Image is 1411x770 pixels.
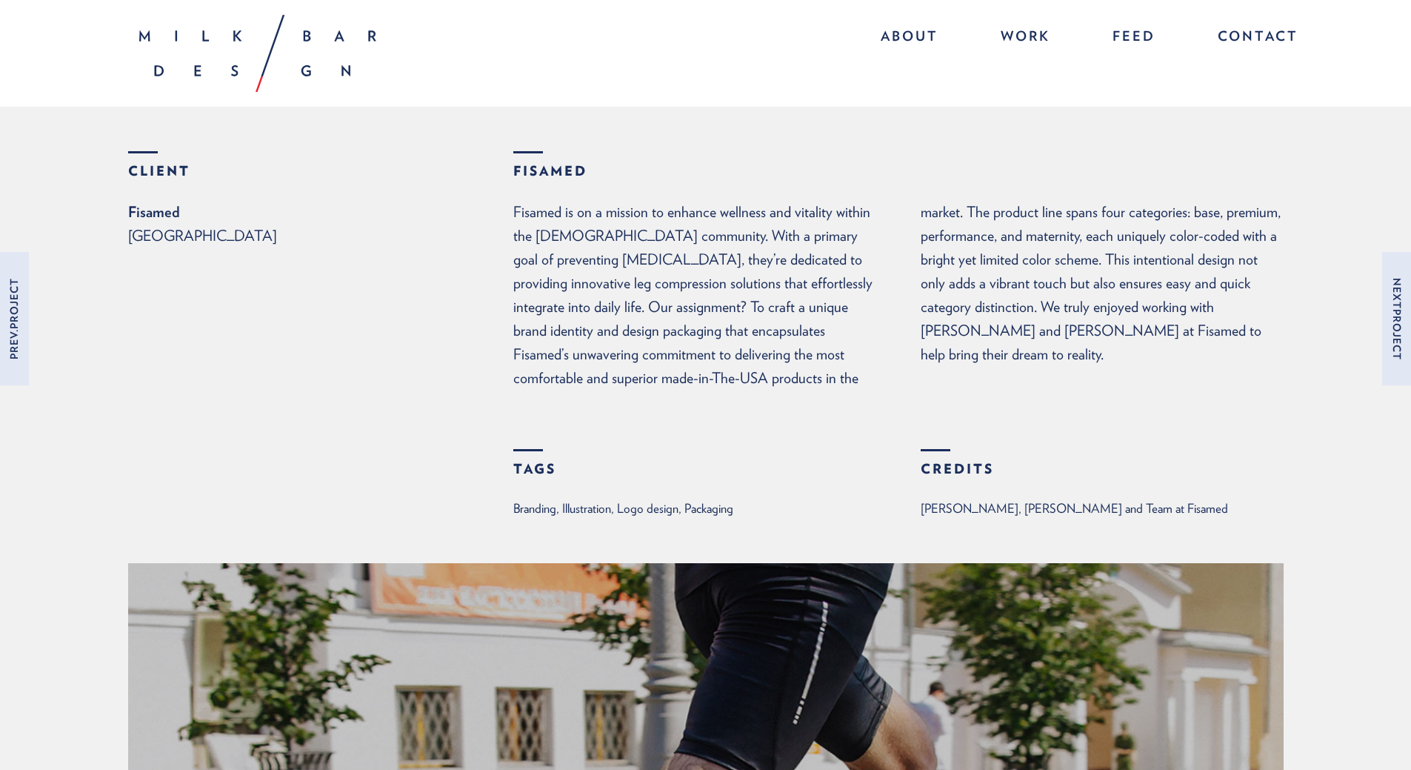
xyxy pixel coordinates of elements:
[128,200,513,224] strong: Fisamed
[513,462,876,476] h3: Tags
[986,22,1065,54] a: Work
[513,498,785,519] p: Branding, Illustration, Logo design, Packaging
[1391,308,1403,359] em: Project
[921,498,1284,519] p: [PERSON_NAME], [PERSON_NAME] and Team at Fisamed
[8,278,20,329] em: Project
[921,462,1284,476] h3: Credits
[139,15,376,92] img: Milk Bar Design
[128,224,513,248] p: [GEOGRAPHIC_DATA]
[866,22,953,54] a: About
[1203,22,1298,54] a: Contact
[1098,22,1170,54] a: Feed
[513,200,1284,390] p: Fisamed is on a mission to enhance wellness and vitality within the [DEMOGRAPHIC_DATA] community....
[128,165,513,178] h3: Client
[513,165,1284,178] h3: Fisamed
